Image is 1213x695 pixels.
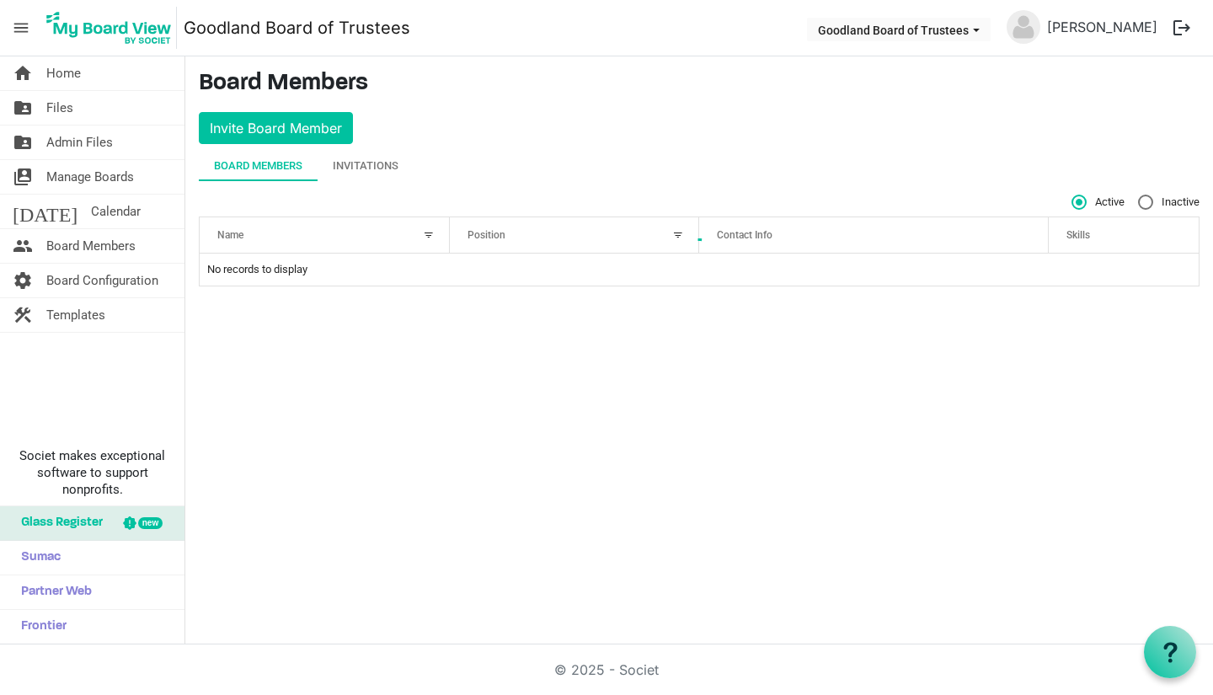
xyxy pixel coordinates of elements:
span: switch_account [13,160,33,194]
button: Goodland Board of Trustees dropdownbutton [807,18,991,41]
h3: Board Members [199,70,1200,99]
img: My Board View Logo [41,7,177,49]
span: Sumac [13,541,61,575]
span: Partner Web [13,575,92,609]
img: no-profile-picture.svg [1007,10,1040,44]
span: Templates [46,298,105,332]
span: Inactive [1138,195,1200,210]
span: Files [46,91,73,125]
span: Glass Register [13,506,103,540]
span: Home [46,56,81,90]
button: logout [1164,10,1200,45]
div: Invitations [333,158,398,174]
span: folder_shared [13,91,33,125]
span: settings [13,264,33,297]
div: Board Members [214,158,302,174]
span: Board Configuration [46,264,158,297]
a: Goodland Board of Trustees [184,11,410,45]
span: people [13,229,33,263]
span: Active [1071,195,1125,210]
span: Frontier [13,610,67,644]
a: © 2025 - Societ [554,661,659,678]
div: new [138,517,163,529]
span: Calendar [91,195,141,228]
span: Board Members [46,229,136,263]
a: My Board View Logo [41,7,184,49]
a: [PERSON_NAME] [1040,10,1164,44]
span: construction [13,298,33,332]
span: [DATE] [13,195,77,228]
span: Admin Files [46,126,113,159]
span: Societ makes exceptional software to support nonprofits. [8,447,177,498]
button: Invite Board Member [199,112,353,144]
span: Manage Boards [46,160,134,194]
div: tab-header [199,151,1200,181]
span: folder_shared [13,126,33,159]
span: menu [5,12,37,44]
span: home [13,56,33,90]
